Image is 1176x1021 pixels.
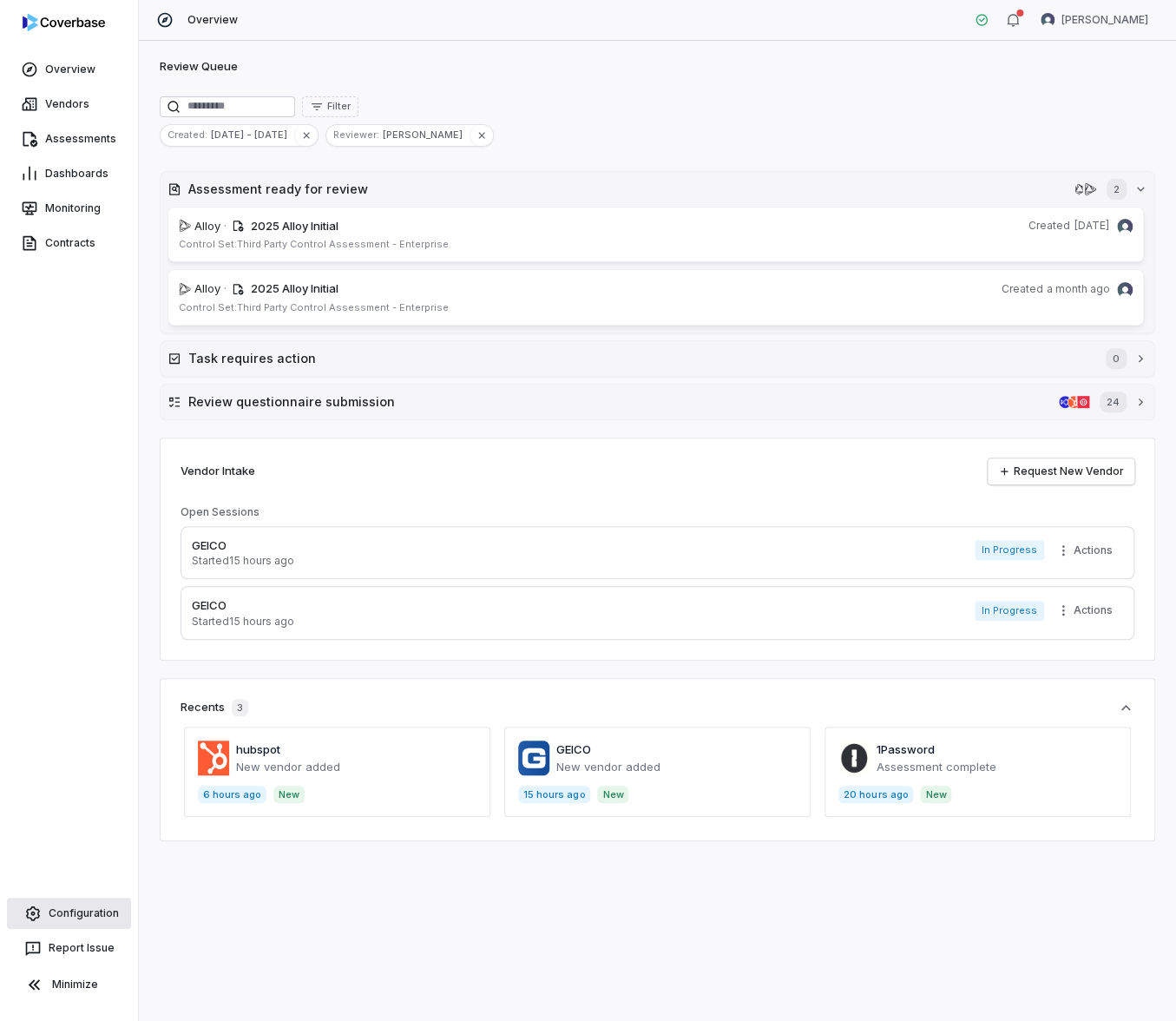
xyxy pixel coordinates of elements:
[1051,597,1123,623] button: More actions
[251,281,338,295] span: 2025 Alloy Initial
[181,586,1134,640] a: GEICOStarted15 hours agoIn ProgressMore actions
[236,742,280,756] a: hubspot
[1100,392,1127,412] span: 24
[7,932,131,964] button: Report Issue
[1117,282,1133,298] img: David Gold avatar
[181,699,248,716] div: Recents
[192,554,294,568] p: Started 15 hours ago
[161,341,1154,376] button: Task requires action0
[877,742,935,756] a: 1Password
[326,127,383,142] span: Reviewer :
[192,615,294,629] p: Started 15 hours ago
[3,123,135,155] a: Assessments
[161,127,211,142] span: Created :
[988,458,1134,484] a: Request New Vendor
[1074,219,1110,233] span: [DATE]
[194,218,220,235] span: Alloy
[3,158,135,189] a: Dashboards
[194,280,220,298] span: Alloy
[23,14,105,31] img: logo-D7KZi-bG.svg
[188,349,1088,367] h2: Task requires action
[232,699,248,716] span: 3
[1051,537,1123,563] button: More actions
[179,301,449,313] span: Control Set: Third Party Control Assessment - Enterprise
[1002,282,1043,296] span: Created
[181,505,260,519] h3: Open Sessions
[7,898,131,929] a: Configuration
[302,96,358,117] button: Filter
[168,269,1144,326] a: alloy.comAlloy· 2025 Alloy InitialCreateda month agoDavid Gold avatarControl Set:Third Party Cont...
[3,89,135,120] a: Vendors
[383,127,470,142] span: [PERSON_NAME]
[3,54,135,85] a: Overview
[161,172,1154,207] button: Assessment ready for reviewalloy.comalloy.com2
[327,100,351,113] span: Filter
[1047,282,1110,296] span: a month ago
[975,540,1044,560] span: In Progress
[1117,219,1133,234] img: David Gold avatar
[179,238,449,250] span: Control Set: Third Party Control Assessment - Enterprise
[168,207,1144,263] a: alloy.comAlloy· 2025 Alloy InitialCreated[DATE]David Gold avatarControl Set:Third Party Control A...
[181,699,1134,716] button: Recents3
[1041,13,1054,27] img: David Gold avatar
[1028,219,1070,233] span: Created
[188,392,1052,411] h2: Review questionnaire submission
[3,227,135,259] a: Contracts
[1106,348,1127,369] span: 0
[188,180,1068,198] h2: Assessment ready for review
[192,597,294,615] p: GEICO
[3,193,135,224] a: Monitoring
[1030,7,1159,33] button: David Gold avatar[PERSON_NAME]
[192,537,294,555] p: GEICO
[187,13,238,27] span: Overview
[975,601,1044,621] span: In Progress
[211,127,294,142] span: [DATE] - [DATE]
[160,58,238,76] h1: Review Queue
[181,463,255,480] h2: Vendor Intake
[161,385,1154,419] button: Review questionnaire submissionsardine.aihubspot.comsendgrid.com24
[1107,179,1127,200] span: 2
[556,742,591,756] a: GEICO
[251,219,338,233] span: 2025 Alloy Initial
[224,218,227,235] span: ·
[7,967,131,1002] button: Minimize
[181,526,1134,580] a: GEICOStarted15 hours agoIn ProgressMore actions
[224,280,227,298] span: ·
[1061,13,1148,27] span: [PERSON_NAME]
